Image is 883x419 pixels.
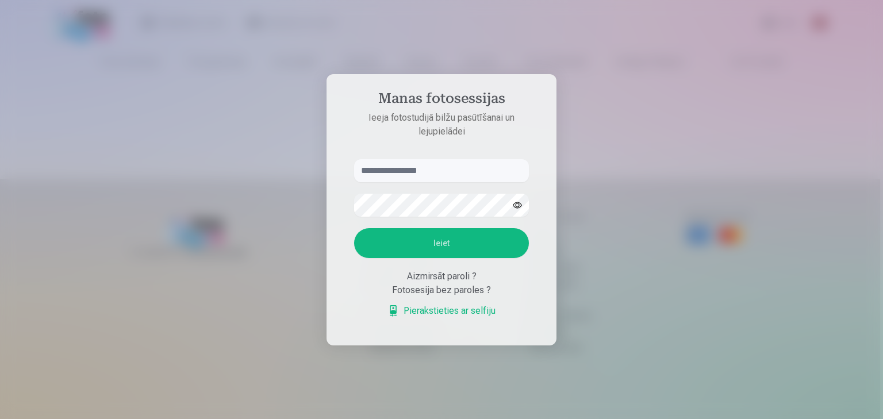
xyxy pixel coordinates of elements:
h4: Manas fotosessijas [343,90,540,111]
div: Aizmirsāt paroli ? [354,270,529,283]
div: Fotosesija bez paroles ? [354,283,529,297]
button: Ieiet [354,228,529,258]
a: Pierakstieties ar selfiju [387,304,496,318]
p: Ieeja fotostudijā bilžu pasūtīšanai un lejupielādei [343,111,540,139]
